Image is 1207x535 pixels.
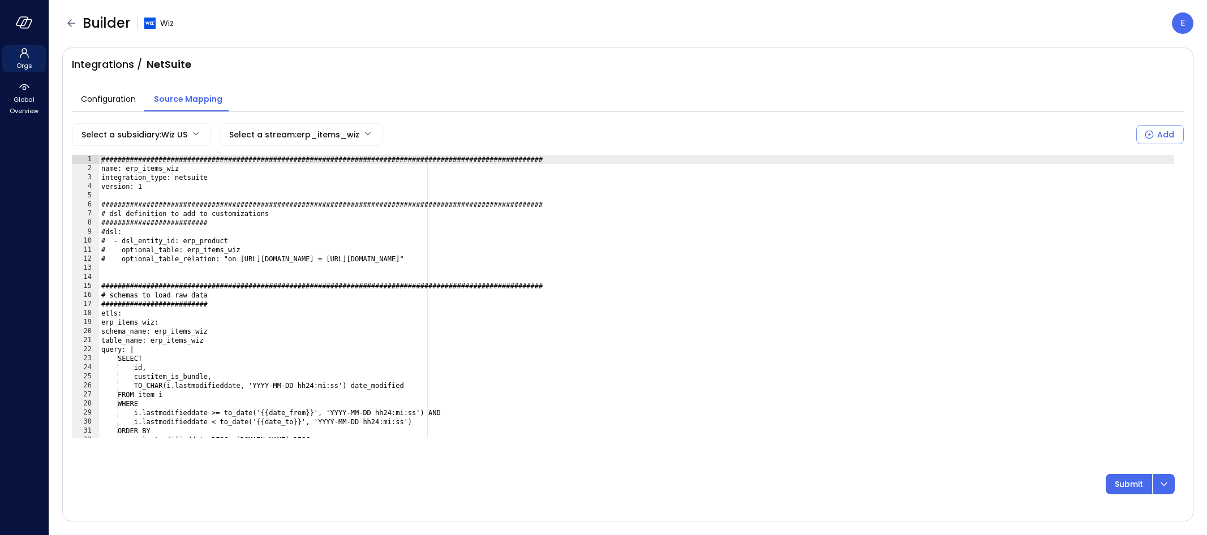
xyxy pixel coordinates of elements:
div: 10 [72,236,99,245]
div: Eleanor Yehudai [1172,12,1193,34]
span: NetSuite [147,57,191,72]
div: 9 [72,227,99,236]
div: 13 [72,264,99,273]
span: Orgs [16,60,32,71]
div: 27 [72,390,99,399]
div: 2 [72,164,99,173]
img: cfcvbyzhwvtbhao628kj [144,18,156,29]
div: 22 [72,345,99,354]
div: 19 [72,318,99,327]
p: E [1180,16,1185,30]
div: 12 [72,254,99,264]
div: Orgs [2,45,46,72]
div: Add [1157,128,1174,142]
div: 32 [72,435,99,445]
div: 14 [72,273,99,282]
div: 16 [72,291,99,300]
div: 31 [72,426,99,435]
span: Source Mapping [154,93,222,105]
button: Submit [1106,474,1152,494]
div: 5 [72,191,99,200]
div: 24 [72,363,99,372]
div: 7 [72,209,99,218]
div: 23 [72,354,99,363]
div: 21 [72,336,99,345]
div: 25 [72,372,99,381]
div: 6 [72,200,99,209]
div: Select a subsidiary : Wiz US [81,124,187,145]
div: 30 [72,417,99,426]
div: 29 [72,408,99,417]
span: Global Overview [7,94,41,117]
div: 1 [72,155,99,164]
div: 3 [72,173,99,182]
div: 15 [72,282,99,291]
div: 18 [72,309,99,318]
div: Global Overview [2,79,46,118]
div: Select a stream : erp_items_wiz [229,124,359,145]
span: Wiz [160,17,174,29]
div: 17 [72,300,99,309]
div: 28 [72,399,99,408]
span: Configuration [81,93,136,105]
div: 4 [72,182,99,191]
span: Integrations / [72,57,142,72]
div: 8 [72,218,99,227]
div: 26 [72,381,99,390]
div: Button group with a nested menu [1106,474,1175,494]
div: 20 [72,327,99,336]
p: Submit [1115,478,1143,490]
span: Builder [83,14,130,32]
button: dropdown-icon-button [1152,474,1175,494]
button: Add [1136,125,1184,144]
div: Select a Subsidiary to add a new Stream [1136,123,1184,146]
div: 11 [72,245,99,254]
